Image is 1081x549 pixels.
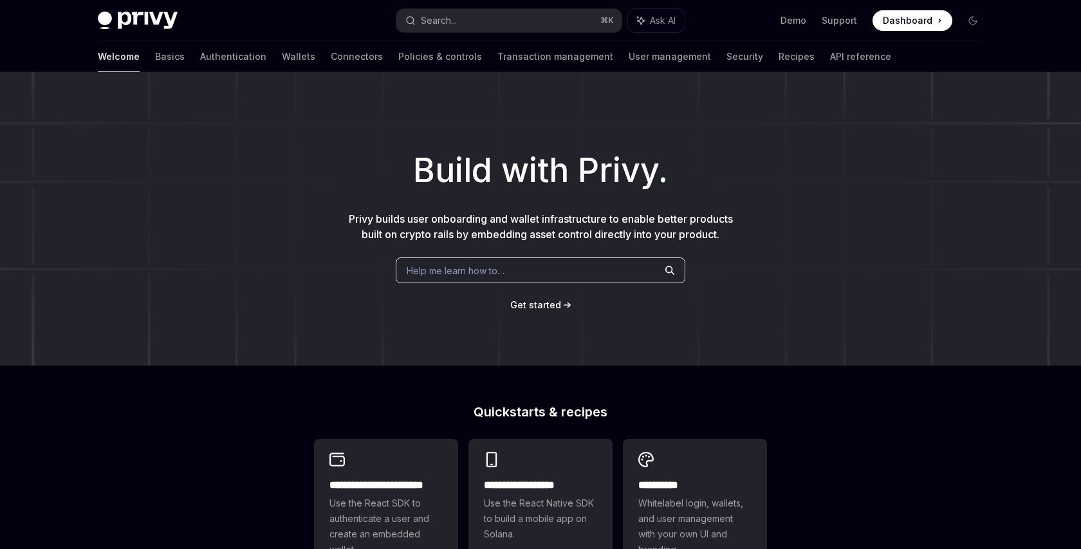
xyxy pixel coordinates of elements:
a: User management [629,41,711,72]
a: Transaction management [497,41,613,72]
a: Support [822,14,857,27]
a: Security [726,41,763,72]
a: API reference [830,41,891,72]
span: ⌘ K [600,15,614,26]
button: Search...⌘K [396,9,622,32]
span: Ask AI [650,14,676,27]
a: Authentication [200,41,266,72]
span: Help me learn how to… [407,264,504,277]
a: Connectors [331,41,383,72]
button: Toggle dark mode [963,10,983,31]
a: Policies & controls [398,41,482,72]
button: Ask AI [628,9,685,32]
a: Recipes [779,41,815,72]
span: Dashboard [883,14,932,27]
a: Demo [781,14,806,27]
a: Welcome [98,41,140,72]
span: Get started [510,299,561,310]
a: Basics [155,41,185,72]
span: Use the React Native SDK to build a mobile app on Solana. [484,496,597,542]
a: Wallets [282,41,315,72]
h1: Build with Privy. [21,145,1060,196]
a: Get started [510,299,561,312]
div: Search... [421,13,457,28]
img: dark logo [98,12,178,30]
span: Privy builds user onboarding and wallet infrastructure to enable better products built on crypto ... [349,212,733,241]
h2: Quickstarts & recipes [314,405,767,418]
a: Dashboard [873,10,952,31]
